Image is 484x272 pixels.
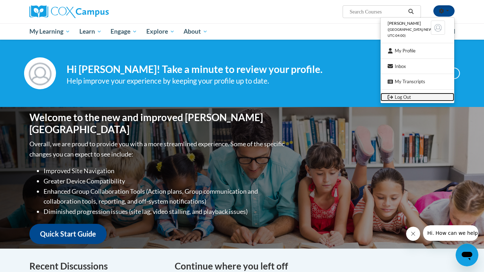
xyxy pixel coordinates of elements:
span: Explore [146,27,175,36]
a: Cox Campus [29,5,164,18]
iframe: Close message [406,227,420,241]
div: Help improve your experience by keeping your profile up to date. [67,75,405,87]
a: My Learning [25,23,75,40]
img: Learner Profile Avatar [431,21,445,35]
a: Engage [106,23,142,40]
a: My Profile [381,46,454,55]
img: Cox Campus [29,5,109,18]
h1: Welcome to the new and improved [PERSON_NAME][GEOGRAPHIC_DATA] [29,112,286,135]
span: About [184,27,208,36]
iframe: Button to launch messaging window [456,244,478,266]
a: My Transcripts [381,77,454,86]
iframe: Message from company [423,225,478,241]
span: [PERSON_NAME] [388,21,421,26]
img: Profile Image [24,57,56,89]
button: Account Settings [433,5,455,17]
a: Inbox [381,62,454,71]
a: Explore [142,23,179,40]
li: Improved Site Navigation [44,166,286,176]
li: Diminished progression issues (site lag, video stalling, and playback issues) [44,206,286,217]
p: Overall, we are proud to provide you with a more streamlined experience. Some of the specific cha... [29,139,286,159]
a: Quick Start Guide [29,224,107,244]
button: Search [406,7,416,16]
span: My Learning [29,27,70,36]
span: ([GEOGRAPHIC_DATA]/New_York UTC-04:00) [388,28,443,38]
li: Greater Device Compatibility [44,176,286,186]
a: Logout [381,93,454,102]
a: About [179,23,213,40]
span: Hi. How can we help? [4,5,57,11]
h4: Hi [PERSON_NAME]! Take a minute to review your profile. [67,63,405,75]
a: Learn [75,23,106,40]
span: Learn [79,27,102,36]
div: Main menu [19,23,465,40]
span: Engage [111,27,137,36]
li: Enhanced Group Collaboration Tools (Action plans, Group communication and collaboration tools, re... [44,186,286,207]
input: Search Courses [349,7,406,16]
